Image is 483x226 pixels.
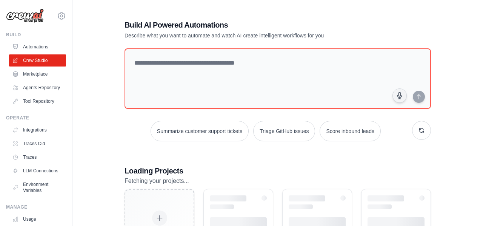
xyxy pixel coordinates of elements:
img: Logo [6,9,44,23]
a: Traces Old [9,138,66,150]
div: Manage [6,204,66,210]
button: Click to speak your automation idea [392,88,407,103]
a: Integrations [9,124,66,136]
a: Agents Repository [9,82,66,94]
button: Summarize customer support tickets [151,121,249,141]
a: Crew Studio [9,54,66,67]
div: Operate [6,115,66,121]
p: Fetching your projects... [125,176,431,186]
button: Triage GitHub issues [253,121,315,141]
a: Tool Repository [9,95,66,107]
a: Usage [9,213,66,225]
div: Build [6,32,66,38]
a: LLM Connections [9,165,66,177]
p: Describe what you want to automate and watch AI create intelligent workflows for you [125,32,378,39]
iframe: Chat Widget [445,190,483,226]
a: Traces [9,151,66,163]
a: Automations [9,41,66,53]
button: Score inbound leads [320,121,381,141]
h3: Loading Projects [125,166,431,176]
button: Get new suggestions [412,121,431,140]
a: Marketplace [9,68,66,80]
h1: Build AI Powered Automations [125,20,378,30]
a: Environment Variables [9,178,66,197]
